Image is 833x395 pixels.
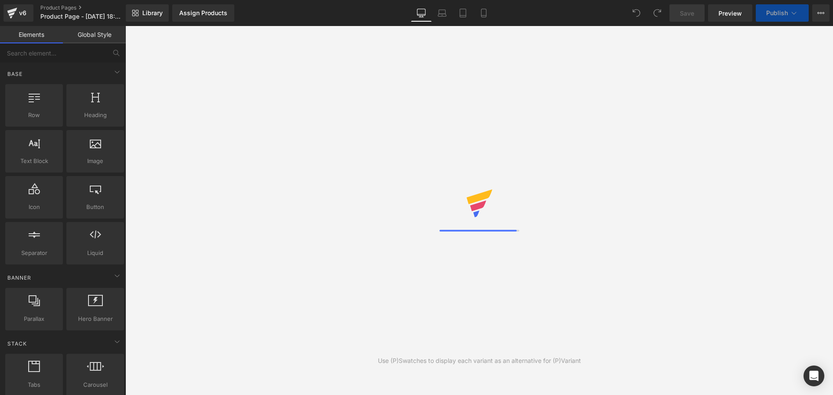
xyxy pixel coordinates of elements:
span: Image [69,157,121,166]
div: Use (P)Swatches to display each variant as an alternative for (P)Variant [378,356,581,366]
span: Banner [7,274,32,282]
span: Heading [69,111,121,120]
span: Separator [8,248,60,258]
span: Hero Banner [69,314,121,323]
div: v6 [17,7,28,19]
span: Preview [718,9,742,18]
span: Text Block [8,157,60,166]
a: New Library [126,4,169,22]
div: Assign Products [179,10,227,16]
span: Parallax [8,314,60,323]
span: Stack [7,340,28,348]
span: Carousel [69,380,121,389]
span: Save [680,9,694,18]
a: Product Pages [40,4,140,11]
a: Preview [708,4,752,22]
button: More [812,4,830,22]
a: v6 [3,4,33,22]
a: Global Style [63,26,126,43]
button: Undo [628,4,645,22]
span: Library [142,9,163,17]
button: Publish [756,4,809,22]
button: Redo [649,4,666,22]
a: Tablet [453,4,473,22]
span: Button [69,202,121,212]
div: Open Intercom Messenger [803,366,824,386]
span: Tabs [8,380,60,389]
a: Laptop [432,4,453,22]
span: Base [7,70,23,78]
span: Liquid [69,248,121,258]
span: Product Page - [DATE] 18:24:57 [40,13,124,20]
span: Publish [766,10,788,16]
a: Mobile [473,4,494,22]
span: Row [8,111,60,120]
a: Desktop [411,4,432,22]
span: Icon [8,202,60,212]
